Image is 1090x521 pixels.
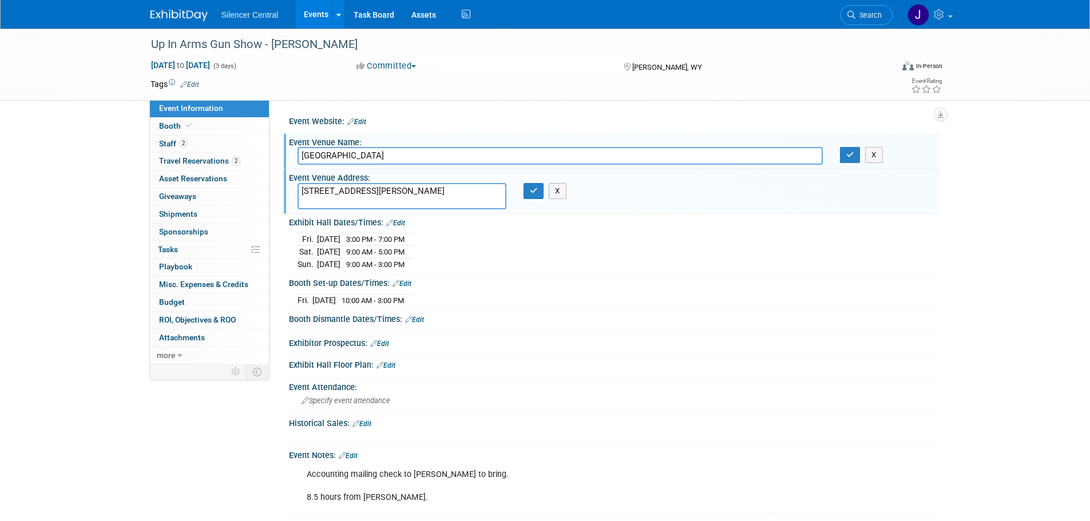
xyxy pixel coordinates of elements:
[150,258,269,276] a: Playbook
[317,246,340,258] td: [DATE]
[226,364,246,379] td: Personalize Event Tab Strip
[289,379,940,393] div: Event Attendance:
[150,170,269,188] a: Asset Reservations
[915,62,942,70] div: In-Person
[212,62,236,70] span: (3 days)
[346,260,405,269] span: 9:00 AM - 3:00 PM
[405,316,424,324] a: Edit
[150,136,269,153] a: Staff2
[346,248,405,256] span: 9:00 AM - 5:00 PM
[347,118,366,126] a: Edit
[150,10,208,21] img: ExhibitDay
[289,275,940,289] div: Booth Set-up Dates/Times:
[289,356,940,371] div: Exhibit Hall Floor Plan:
[159,156,240,165] span: Travel Reservations
[186,122,192,129] i: Booth reservation complete
[150,294,269,311] a: Budget
[150,118,269,135] a: Booth
[159,333,205,342] span: Attachments
[289,169,940,184] div: Event Venue Address:
[159,174,227,183] span: Asset Reservations
[159,315,236,324] span: ROI, Objectives & ROO
[150,312,269,329] a: ROI, Objectives & ROO
[150,60,211,70] span: [DATE] [DATE]
[840,5,893,25] a: Search
[907,4,929,26] img: Jessica Crawford
[632,63,702,71] span: [PERSON_NAME], WY
[150,241,269,258] a: Tasks
[159,121,194,130] span: Booth
[150,224,269,241] a: Sponsorships
[159,297,185,307] span: Budget
[902,61,914,70] img: Format-Inperson.png
[150,153,269,170] a: Travel Reservations2
[289,134,940,148] div: Event Venue Name:
[865,147,883,163] button: X
[855,11,882,19] span: Search
[289,415,940,429] div: Historical Sales:
[298,246,317,258] td: Sat.
[298,233,317,246] td: Fri.
[232,157,240,165] span: 2
[159,227,208,236] span: Sponsorships
[150,276,269,293] a: Misc. Expenses & Credits
[150,206,269,223] a: Shipments
[150,78,199,90] td: Tags
[159,104,223,113] span: Event Information
[150,188,269,205] a: Giveaways
[159,262,192,271] span: Playbook
[346,235,405,244] span: 3:00 PM - 7:00 PM
[289,214,940,229] div: Exhibit Hall Dates/Times:
[159,139,188,148] span: Staff
[289,113,940,128] div: Event Website:
[302,396,390,405] span: Specify event attendance
[317,258,340,270] td: [DATE]
[289,335,940,349] div: Exhibitor Prospectus:
[370,340,389,348] a: Edit
[158,245,178,254] span: Tasks
[376,361,395,369] a: Edit
[352,60,421,72] button: Committed
[352,420,371,428] a: Edit
[298,294,312,306] td: Fri.
[175,61,186,70] span: to
[386,219,405,227] a: Edit
[339,452,358,460] a: Edit
[159,280,248,289] span: Misc. Expenses & Credits
[549,183,566,199] button: X
[393,280,411,288] a: Edit
[299,463,814,509] div: Accounting mailing check to [PERSON_NAME] to bring. 8.5 hours from [PERSON_NAME].
[180,81,199,89] a: Edit
[147,34,875,55] div: Up In Arms Gun Show - [PERSON_NAME]
[159,192,196,201] span: Giveaways
[342,296,404,305] span: 10:00 AM - 3:00 PM
[825,59,943,77] div: Event Format
[150,100,269,117] a: Event Information
[157,351,175,360] span: more
[298,258,317,270] td: Sun.
[179,139,188,148] span: 2
[150,329,269,347] a: Attachments
[159,209,197,218] span: Shipments
[911,78,942,84] div: Event Rating
[289,447,940,462] div: Event Notes:
[317,233,340,246] td: [DATE]
[150,347,269,364] a: more
[221,10,279,19] span: Silencer Central
[245,364,269,379] td: Toggle Event Tabs
[289,311,940,325] div: Booth Dismantle Dates/Times:
[312,294,336,306] td: [DATE]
